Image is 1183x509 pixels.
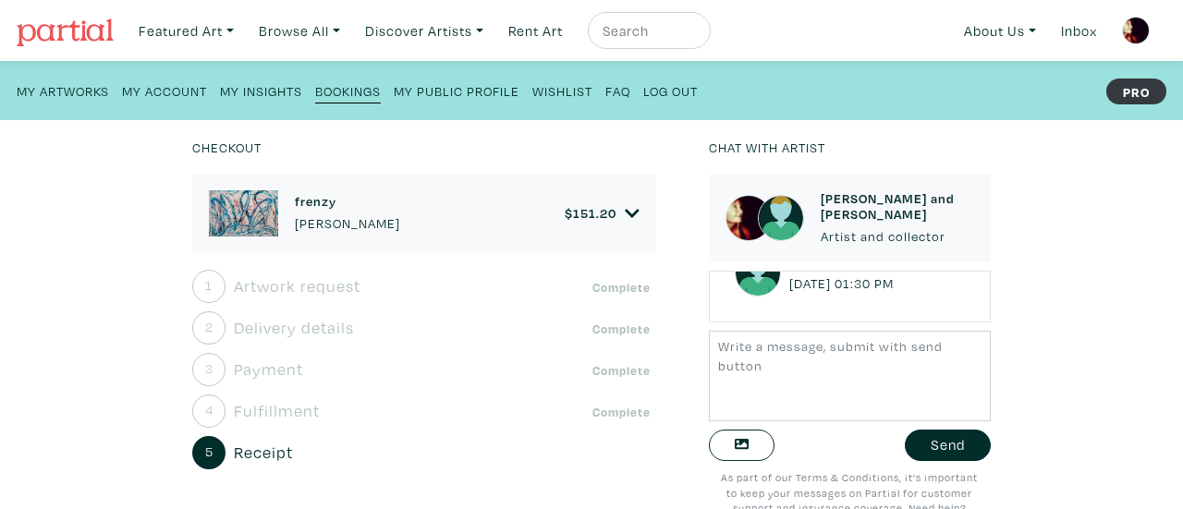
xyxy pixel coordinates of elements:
[122,82,207,100] small: My Account
[205,362,213,375] small: 3
[1122,17,1150,44] img: phpThumb.php
[726,195,772,241] img: phpThumb.php
[500,12,571,50] a: Rent Art
[532,82,592,100] small: Wishlist
[588,361,656,380] span: Complete
[209,190,278,236] img: phpThumb.php
[122,78,207,103] a: My Account
[315,82,381,100] small: Bookings
[565,205,616,221] h6: $
[220,78,302,103] a: My Insights
[205,279,213,292] small: 1
[643,82,698,100] small: Log Out
[789,253,898,293] small: Surakshitha [DATE] 01:30 PM
[205,404,213,417] small: 4
[758,195,804,241] img: avatar.png
[821,226,974,247] p: Artist and collector
[357,12,492,50] a: Discover Artists
[821,190,974,223] h6: [PERSON_NAME] and [PERSON_NAME]
[532,78,592,103] a: Wishlist
[643,78,698,103] a: Log Out
[17,78,109,103] a: My Artworks
[295,193,400,209] h6: frenzy
[130,12,242,50] a: Featured Art
[565,205,640,222] a: $151.20
[735,250,781,297] img: avatar.png
[234,398,320,423] span: Fulfillment
[605,82,630,100] small: FAQ
[905,430,991,462] button: Send
[220,82,302,100] small: My Insights
[588,320,656,338] span: Complete
[250,12,348,50] a: Browse All
[234,315,354,340] span: Delivery details
[588,403,656,421] span: Complete
[295,193,400,233] a: frenzy [PERSON_NAME]
[709,139,825,156] small: Chat with artist
[605,78,630,103] a: FAQ
[234,440,293,465] span: Receipt
[588,278,656,297] span: Complete
[295,213,400,234] p: [PERSON_NAME]
[573,204,616,222] span: 151.20
[234,357,303,382] span: Payment
[394,82,519,100] small: My Public Profile
[1053,12,1105,50] a: Inbox
[956,12,1044,50] a: About Us
[234,273,360,298] span: Artwork request
[205,445,213,458] small: 5
[192,139,262,156] small: Checkout
[394,78,519,103] a: My Public Profile
[601,19,693,42] input: Search
[1106,79,1166,104] strong: PRO
[315,78,381,103] a: Bookings
[205,321,213,333] small: 2
[17,82,109,100] small: My Artworks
